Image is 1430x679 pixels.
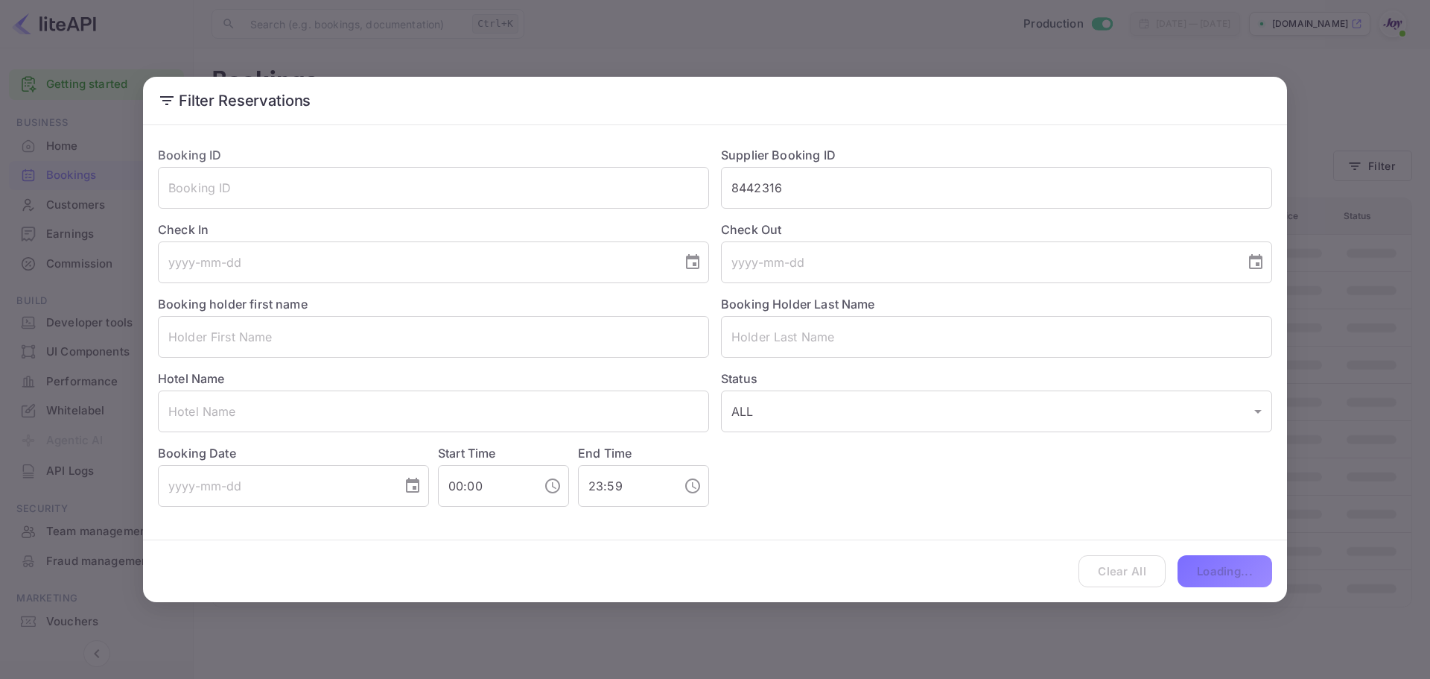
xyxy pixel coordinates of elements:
input: Holder First Name [158,316,709,358]
input: Supplier Booking ID [721,167,1272,209]
input: hh:mm [578,465,672,507]
button: Choose date [678,247,708,277]
label: Booking holder first name [158,297,308,312]
input: yyyy-mm-dd [721,241,1235,283]
label: Check In [158,221,709,239]
button: Choose date [1241,247,1271,277]
input: yyyy-mm-dd [158,241,672,283]
h2: Filter Reservations [143,77,1287,124]
label: Supplier Booking ID [721,148,836,162]
button: Choose time, selected time is 11:59 PM [678,471,708,501]
label: Booking Date [158,444,429,462]
input: yyyy-mm-dd [158,465,392,507]
label: Booking Holder Last Name [721,297,875,312]
label: End Time [578,446,632,461]
button: Choose time, selected time is 12:00 AM [538,471,568,501]
input: Hotel Name [158,391,709,432]
label: Check Out [721,221,1272,239]
button: Choose date [398,471,428,501]
label: Booking ID [158,148,222,162]
input: Booking ID [158,167,709,209]
input: hh:mm [438,465,532,507]
input: Holder Last Name [721,316,1272,358]
label: Start Time [438,446,496,461]
div: ALL [721,391,1272,432]
label: Hotel Name [158,371,225,386]
label: Status [721,370,1272,388]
